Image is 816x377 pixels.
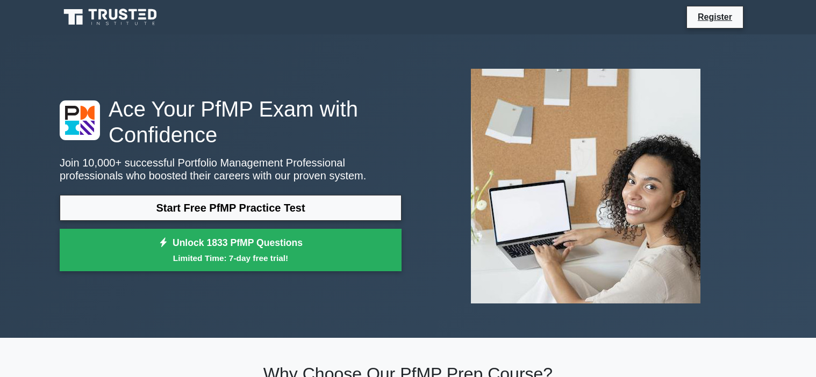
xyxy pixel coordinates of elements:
[73,252,388,264] small: Limited Time: 7-day free trial!
[60,229,402,272] a: Unlock 1833 PfMP QuestionsLimited Time: 7-day free trial!
[60,96,402,148] h1: Ace Your PfMP Exam with Confidence
[60,195,402,221] a: Start Free PfMP Practice Test
[60,156,402,182] p: Join 10,000+ successful Portfolio Management Professional professionals who boosted their careers...
[691,10,739,24] a: Register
